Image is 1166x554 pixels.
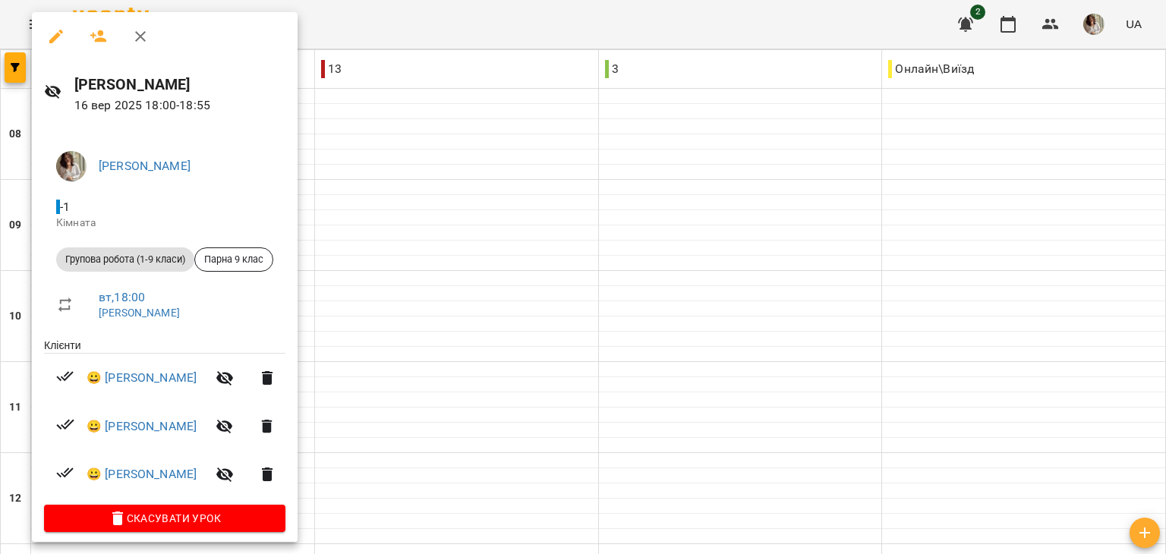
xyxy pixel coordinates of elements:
[87,417,197,436] a: 😀 [PERSON_NAME]
[56,253,194,266] span: Групова робота (1-9 класи)
[56,216,273,231] p: Кімната
[56,415,74,433] svg: Візит сплачено
[56,464,74,482] svg: Візит сплачено
[74,73,285,96] h6: [PERSON_NAME]
[74,96,285,115] p: 16 вер 2025 18:00 - 18:55
[56,367,74,386] svg: Візит сплачено
[99,159,191,173] a: [PERSON_NAME]
[195,253,273,266] span: Парна 9 клас
[56,509,273,527] span: Скасувати Урок
[87,465,197,483] a: 😀 [PERSON_NAME]
[44,505,285,532] button: Скасувати Урок
[87,369,197,387] a: 😀 [PERSON_NAME]
[56,200,73,214] span: - 1
[194,247,273,272] div: Парна 9 клас
[56,151,87,181] img: cf9d72be1c49480477303613d6f9b014.jpg
[99,307,180,319] a: [PERSON_NAME]
[99,290,145,304] a: вт , 18:00
[44,338,285,505] ul: Клієнти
